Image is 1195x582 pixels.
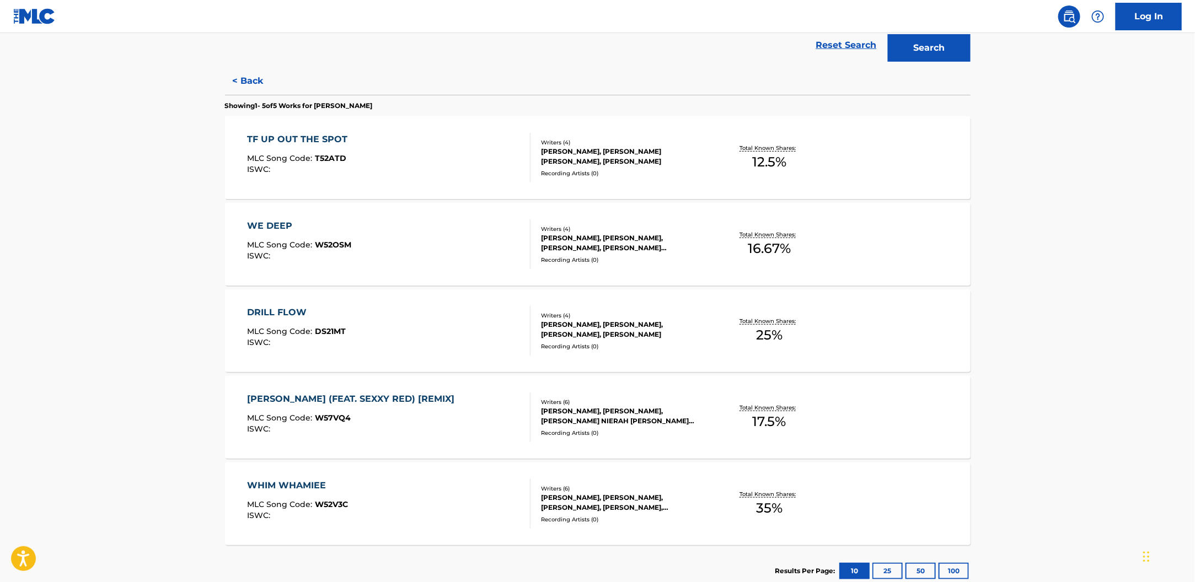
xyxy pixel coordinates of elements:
[740,403,799,412] p: Total Known Shares:
[225,67,291,95] button: < Back
[541,147,708,166] div: [PERSON_NAME], [PERSON_NAME] [PERSON_NAME], [PERSON_NAME]
[752,152,786,172] span: 12.5 %
[541,493,708,513] div: [PERSON_NAME], [PERSON_NAME], [PERSON_NAME], [PERSON_NAME], [PERSON_NAME], [PERSON_NAME]
[740,490,799,498] p: Total Known Shares:
[247,219,351,233] div: WE DEEP
[315,240,351,250] span: W52OSM
[247,337,273,347] span: ISWC :
[541,138,708,147] div: Writers ( 4 )
[315,413,351,423] span: W57VQ4
[247,413,315,423] span: MLC Song Code :
[541,311,708,320] div: Writers ( 4 )
[315,326,346,336] span: DS21MT
[225,289,971,372] a: DRILL FLOWMLC Song Code:DS21MTISWC:Writers (4)[PERSON_NAME], [PERSON_NAME], [PERSON_NAME], [PERSO...
[541,169,708,177] div: Recording Artists ( 0 )
[225,462,971,545] a: WHIM WHAMIEEMLC Song Code:W52V3CISWC:Writers (6)[PERSON_NAME], [PERSON_NAME], [PERSON_NAME], [PER...
[1063,10,1076,23] img: search
[247,251,273,261] span: ISWC :
[247,479,348,492] div: WHIM WHAMIEE
[247,424,273,434] span: ISWC :
[247,306,346,319] div: DRILL FLOW
[541,406,708,426] div: [PERSON_NAME], [PERSON_NAME], [PERSON_NAME] NIERAH [PERSON_NAME] [PERSON_NAME] [PERSON_NAME], [PE...
[775,566,838,576] p: Results Per Page:
[888,34,971,62] button: Search
[1143,540,1150,573] div: Drag
[1058,6,1080,28] a: Public Search
[541,256,708,264] div: Recording Artists ( 0 )
[740,317,799,325] p: Total Known Shares:
[541,233,708,253] div: [PERSON_NAME], [PERSON_NAME], [PERSON_NAME], [PERSON_NAME] [PERSON_NAME] [PERSON_NAME]
[839,563,870,579] button: 10
[225,376,971,459] a: [PERSON_NAME] (FEAT. SEXXY RED) [REMIX]MLC Song Code:W57VQ4ISWC:Writers (6)[PERSON_NAME], [PERSON...
[247,326,315,336] span: MLC Song Code :
[541,429,708,437] div: Recording Artists ( 0 )
[225,101,373,111] p: Showing 1 - 5 of 5 Works for [PERSON_NAME]
[1116,3,1182,30] a: Log In
[811,33,882,57] a: Reset Search
[541,398,708,406] div: Writers ( 6 )
[1091,10,1105,23] img: help
[225,116,971,199] a: TF UP OUT THE SPOTMLC Song Code:T52ATDISWC:Writers (4)[PERSON_NAME], [PERSON_NAME] [PERSON_NAME],...
[247,499,315,509] span: MLC Song Code :
[541,320,708,339] div: [PERSON_NAME], [PERSON_NAME], [PERSON_NAME], [PERSON_NAME]
[1140,529,1195,582] iframe: Chat Widget
[756,498,783,518] span: 35 %
[541,342,708,351] div: Recording Artists ( 0 )
[247,153,315,163] span: MLC Song Code :
[939,563,969,579] button: 100
[753,412,786,432] span: 17.5 %
[225,203,971,285] a: WE DEEPMLC Song Code:W52OSMISWC:Writers (4)[PERSON_NAME], [PERSON_NAME], [PERSON_NAME], [PERSON_N...
[1087,6,1109,28] div: Help
[748,239,791,258] span: 16.67 %
[247,392,460,406] div: [PERSON_NAME] (FEAT. SEXXY RED) [REMIX]
[541,225,708,233] div: Writers ( 4 )
[315,499,348,509] span: W52V3C
[740,230,799,239] p: Total Known Shares:
[541,484,708,493] div: Writers ( 6 )
[247,240,315,250] span: MLC Song Code :
[247,510,273,520] span: ISWC :
[756,325,783,345] span: 25 %
[905,563,936,579] button: 50
[315,153,346,163] span: T52ATD
[13,8,56,24] img: MLC Logo
[740,144,799,152] p: Total Known Shares:
[247,164,273,174] span: ISWC :
[541,515,708,524] div: Recording Artists ( 0 )
[247,133,353,146] div: TF UP OUT THE SPOT
[872,563,903,579] button: 25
